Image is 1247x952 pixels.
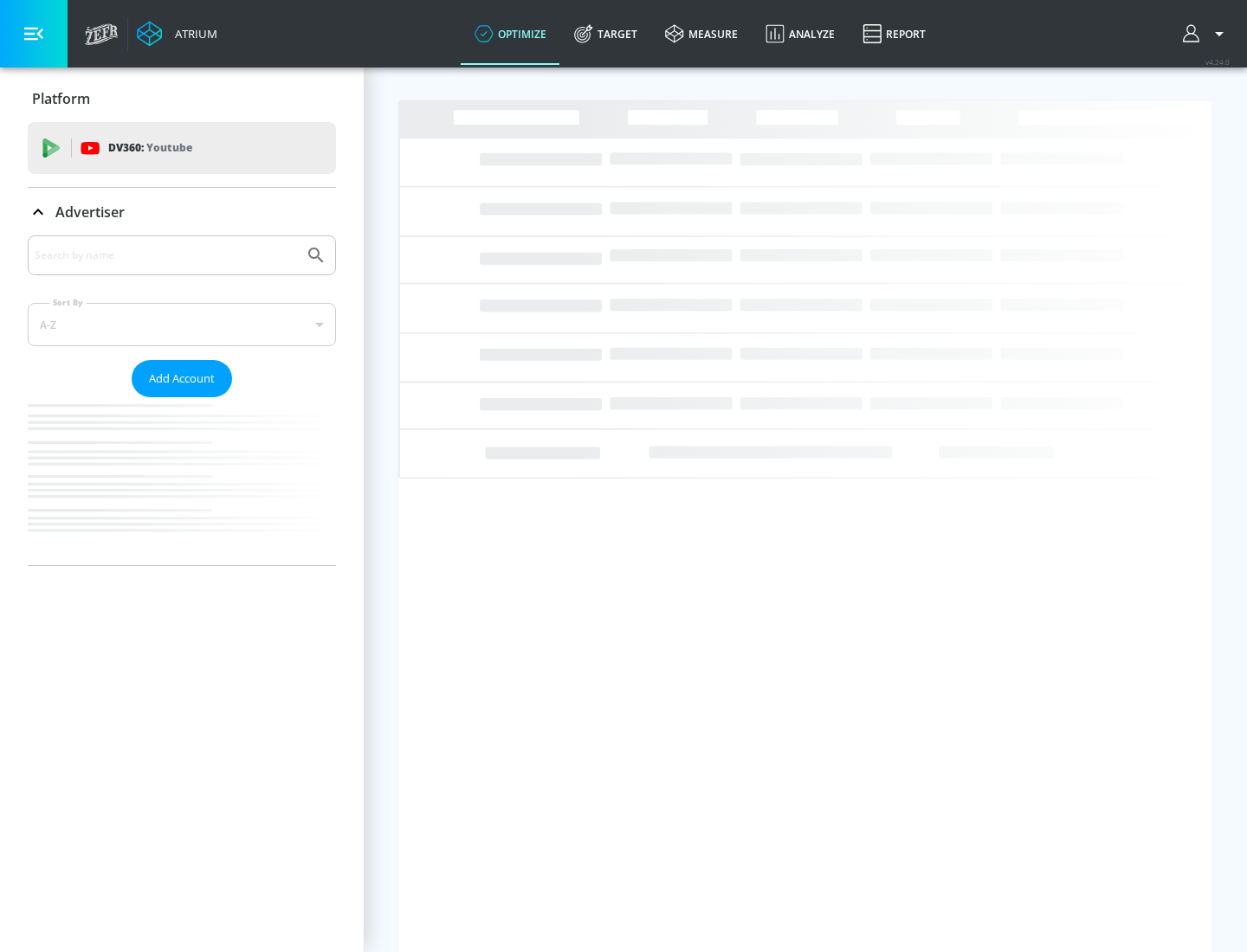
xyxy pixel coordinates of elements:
[651,3,752,65] a: measure
[28,74,336,123] div: Platform
[49,297,87,308] label: Sort By
[137,21,217,47] a: Atrium
[55,203,125,222] p: Advertiser
[35,244,297,267] input: Search by name
[28,188,336,236] div: Advertiser
[28,303,336,346] div: A-Z
[752,3,849,65] a: Analyze
[132,360,232,397] button: Add Account
[461,3,560,65] a: optimize
[28,397,336,565] nav: list of Advertiser
[146,138,192,157] p: Youtube
[149,369,215,389] span: Add Account
[28,235,336,565] div: Advertiser
[1205,57,1230,67] span: v 4.24.0
[108,138,192,158] p: DV360:
[168,26,217,42] div: Atrium
[32,89,90,108] p: Platform
[849,3,940,65] a: Report
[28,122,336,174] div: DV360: Youtube
[560,3,651,65] a: Target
